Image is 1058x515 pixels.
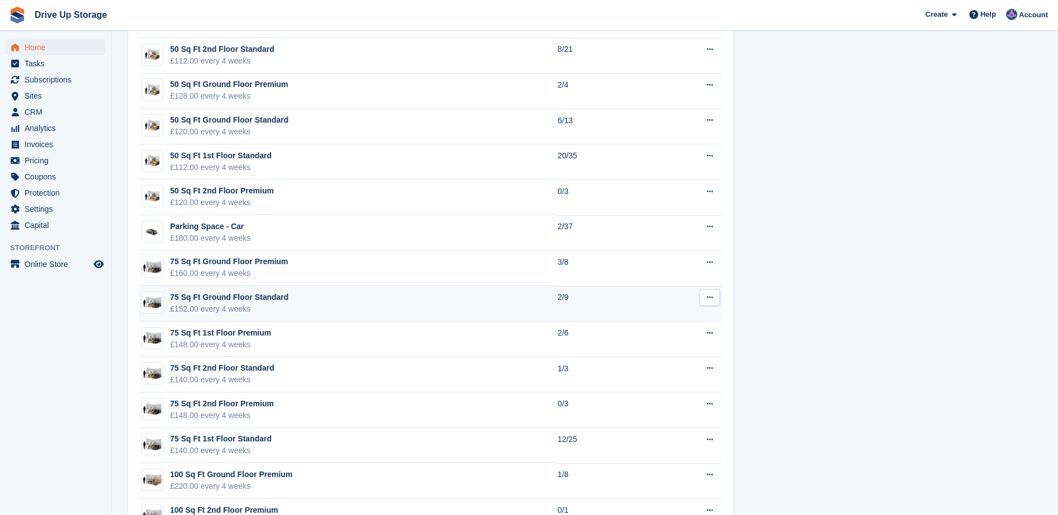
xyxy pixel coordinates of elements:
[25,185,91,201] span: Protection
[170,433,272,445] div: 75 Sq Ft 1st Floor Standard
[925,9,948,20] span: Create
[558,357,659,392] td: 1/3
[558,215,659,251] td: 2/37
[170,221,250,232] div: Parking Space - Car
[25,256,91,272] span: Online Store
[142,188,163,205] img: 50-sqft-unit.jpg
[170,55,274,67] div: £112.00 every 4 weeks
[6,185,105,201] a: menu
[25,104,91,120] span: CRM
[25,120,91,136] span: Analytics
[142,259,163,275] img: 75-sqft-unit.jpg
[558,179,659,215] td: 0/3
[6,169,105,184] a: menu
[142,82,163,98] img: 50-sqft-unit.jpg
[170,90,288,102] div: £128.00 every 4 weeks
[6,217,105,233] a: menu
[25,201,91,217] span: Settings
[170,303,288,315] div: £152.00 every 4 weeks
[170,445,272,456] div: £140.00 every 4 weeks
[170,114,288,126] div: 50 Sq Ft Ground Floor Standard
[170,162,272,173] div: £112.00 every 4 weeks
[25,137,91,152] span: Invoices
[6,201,105,217] a: menu
[170,150,272,162] div: 50 Sq Ft 1st Floor Standard
[6,137,105,152] a: menu
[558,251,659,286] td: 3/8
[6,56,105,71] a: menu
[170,469,292,480] div: 100 Sq Ft Ground Floor Premium
[25,72,91,88] span: Subscriptions
[6,72,105,88] a: menu
[142,436,163,453] img: 75-sqft-unit.jpg
[170,197,274,208] div: £120.00 every 4 weeks
[170,410,274,421] div: £148.00 every 4 weeks
[142,366,163,382] img: 75-sqft-unit.jpg
[142,118,163,134] img: 50-sqft-unit.jpg
[142,401,163,417] img: 75-sqft-unit.jpg
[170,374,274,386] div: £140.00 every 4 weeks
[6,153,105,168] a: menu
[980,9,996,20] span: Help
[30,6,112,24] a: Drive Up Storage
[170,327,271,339] div: 75 Sq Ft 1st Floor Premium
[170,232,250,244] div: £180.00 every 4 weeks
[1019,9,1048,21] span: Account
[6,256,105,272] a: menu
[170,126,288,138] div: £120.00 every 4 weeks
[6,120,105,136] a: menu
[25,153,91,168] span: Pricing
[142,295,163,311] img: 75-sqft-unit.jpg
[170,256,288,268] div: 75 Sq Ft Ground Floor Premium
[558,144,659,180] td: 20/35
[142,226,163,238] img: 1%20Car%20Lot%20-%20Without%20dimensions.jpg
[558,463,659,499] td: 1/8
[142,330,163,346] img: 75-sqft-unit.jpg
[558,392,659,428] td: 0/3
[558,74,659,109] td: 2/4
[25,88,91,104] span: Sites
[170,79,288,90] div: 50 Sq Ft Ground Floor Premium
[9,7,26,23] img: stora-icon-8386f47178a22dfd0bd8f6a31ec36ba5ce8667c1dd55bd0f319d3a0aa187defe.svg
[10,242,111,254] span: Storefront
[142,472,163,488] img: 100-sqft-unit.jpg
[25,169,91,184] span: Coupons
[170,185,274,197] div: 50 Sq Ft 2nd Floor Premium
[558,428,659,464] td: 12/25
[558,286,659,322] td: 2/9
[170,43,274,55] div: 50 Sq Ft 2nd Floor Standard
[25,56,91,71] span: Tasks
[170,362,274,374] div: 75 Sq Ft 2nd Floor Standard
[170,339,271,351] div: £148.00 every 4 weeks
[92,257,105,271] a: Preview store
[558,109,659,144] td: 6/13
[6,40,105,55] a: menu
[170,268,288,279] div: £160.00 every 4 weeks
[170,291,288,303] div: 75 Sq Ft Ground Floor Standard
[558,38,659,74] td: 8/21
[142,47,163,63] img: 50-sqft-unit.jpg
[142,153,163,169] img: 50-sqft-unit.jpg
[6,104,105,120] a: menu
[25,217,91,233] span: Capital
[558,322,659,357] td: 2/6
[25,40,91,55] span: Home
[6,88,105,104] a: menu
[170,398,274,410] div: 75 Sq Ft 2nd Floor Premium
[170,480,292,492] div: £220.00 every 4 weeks
[1006,9,1017,20] img: Andy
